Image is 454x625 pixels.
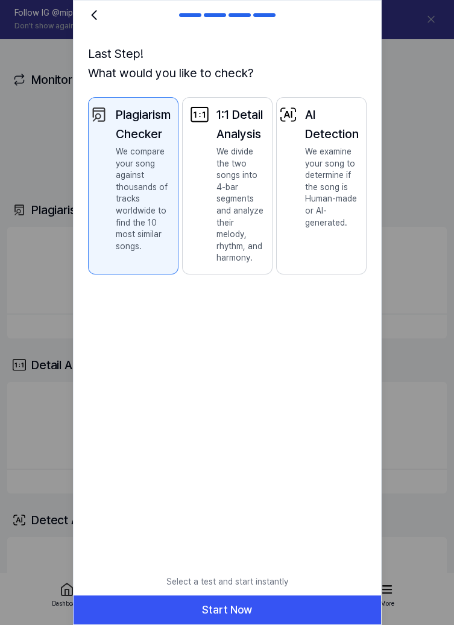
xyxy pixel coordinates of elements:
[88,44,367,83] h1: Last Step! What would you like to check?
[305,105,359,144] div: AI Detection
[74,595,381,624] button: Start Now
[116,105,171,144] div: Plagiarism Checker
[276,97,367,274] button: AI DetectionWe examine your song to determine if the song is Human-made or AI-generated.
[116,146,171,252] p: We compare your song against thousands of tracks worldwide to find the 10 most similar songs.
[216,105,265,144] div: 1:1 Detail Analysis
[182,97,273,274] button: 1:1 Detail AnalysisWe divide the two songs into 4-bar segments and analyze their melody, rhythm, ...
[305,146,359,229] p: We examine your song to determine if the song is Human-made or AI-generated.
[216,146,265,264] p: We divide the two songs into 4-bar segments and analyze their melody, rhythm, and harmony.
[88,97,178,274] button: Plagiarism CheckerWe compare your song against thousands of tracks worldwide to find the 10 most ...
[74,569,381,595] p: Select a test and start instantly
